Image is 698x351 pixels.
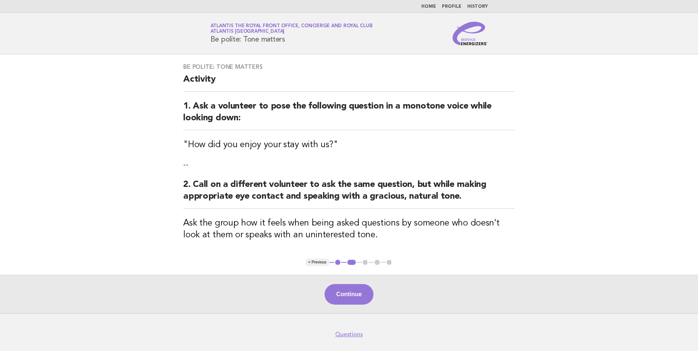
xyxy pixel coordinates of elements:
[305,259,329,266] button: < Previous
[183,139,515,151] h3: "How did you enjoy your stay with us?"
[183,74,515,92] h2: Activity
[210,29,285,34] span: Atlantis [GEOGRAPHIC_DATA]
[467,4,488,9] a: History
[325,284,373,305] button: Continue
[334,259,341,266] button: 1
[346,259,357,266] button: 2
[210,24,373,34] a: Atlantis The Royal Front Office, Concierge and Royal ClubAtlantis [GEOGRAPHIC_DATA]
[183,100,515,130] h2: 1. Ask a volunteer to pose the following question in a monotone voice while looking down:
[183,217,515,241] h3: Ask the group how it feels when being asked questions by someone who doesn't look at them or spea...
[210,24,373,43] h1: Be polite: Tone matters
[453,22,488,45] img: Service Energizers
[183,179,515,209] h2: 2. Call on a different volunteer to ask the same question, but while making appropriate eye conta...
[442,4,461,9] a: Profile
[421,4,436,9] a: Home
[335,331,363,338] a: Questions
[183,63,515,71] h3: Be polite: Tone matters
[183,160,515,170] p: --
